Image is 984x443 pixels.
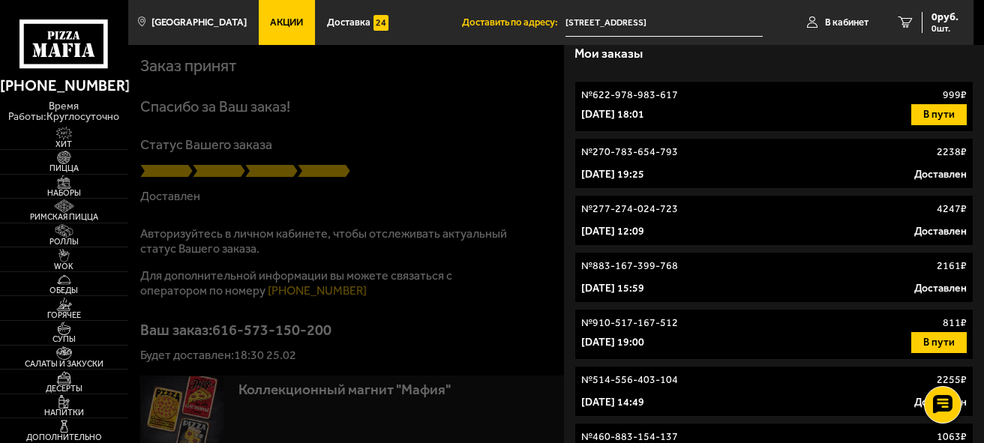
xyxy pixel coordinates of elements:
button: В пути [911,104,967,125]
p: [DATE] 12:09 [581,224,644,239]
p: 2238 ₽ [937,145,967,160]
a: №277-274-024-7234247₽[DATE] 12:09Доставлен [574,195,974,246]
span: Доставка [327,17,370,27]
p: 2255 ₽ [937,373,967,388]
p: Доставлен [914,224,967,239]
p: № 277-274-024-723 [581,202,678,217]
p: Доставлен [914,281,967,296]
p: [DATE] 18:01 [581,107,644,122]
span: 0 шт. [931,24,958,33]
p: [DATE] 14:49 [581,395,644,410]
input: Ваш адрес доставки [565,9,762,37]
span: Акции [270,17,303,27]
a: №514-556-403-1042255₽[DATE] 14:49Доставлен [574,366,974,417]
span: В кабинет [825,17,868,27]
img: 15daf4d41897b9f0e9f617042186c801.svg [373,15,389,31]
p: № 910-517-167-512 [581,316,678,331]
span: 0 руб. [931,12,958,22]
span: Доставить по адресу: [462,17,565,27]
p: 811 ₽ [943,316,967,331]
span: проспект Луначарского, 56к3 [565,9,762,37]
p: № 622-978-983-617 [581,88,678,103]
p: № 514-556-403-104 [581,373,678,388]
h3: Мои заказы [574,47,643,60]
p: [DATE] 15:59 [581,281,644,296]
p: № 883-167-399-768 [581,259,678,274]
p: 999 ₽ [943,88,967,103]
a: №883-167-399-7682161₽[DATE] 15:59Доставлен [574,252,974,303]
button: В пути [911,332,967,353]
span: [GEOGRAPHIC_DATA] [151,17,247,27]
a: №910-517-167-512811₽[DATE] 19:00В пути [574,309,974,360]
p: 2161 ₽ [937,259,967,274]
p: № 270-783-654-793 [581,145,678,160]
a: №622-978-983-617999₽[DATE] 18:01В пути [574,81,974,132]
p: [DATE] 19:25 [581,167,644,182]
p: Доставлен [914,395,967,410]
p: 4247 ₽ [937,202,967,217]
p: Доставлен [914,167,967,182]
a: №270-783-654-7932238₽[DATE] 19:25Доставлен [574,138,974,189]
p: [DATE] 19:00 [581,335,644,350]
